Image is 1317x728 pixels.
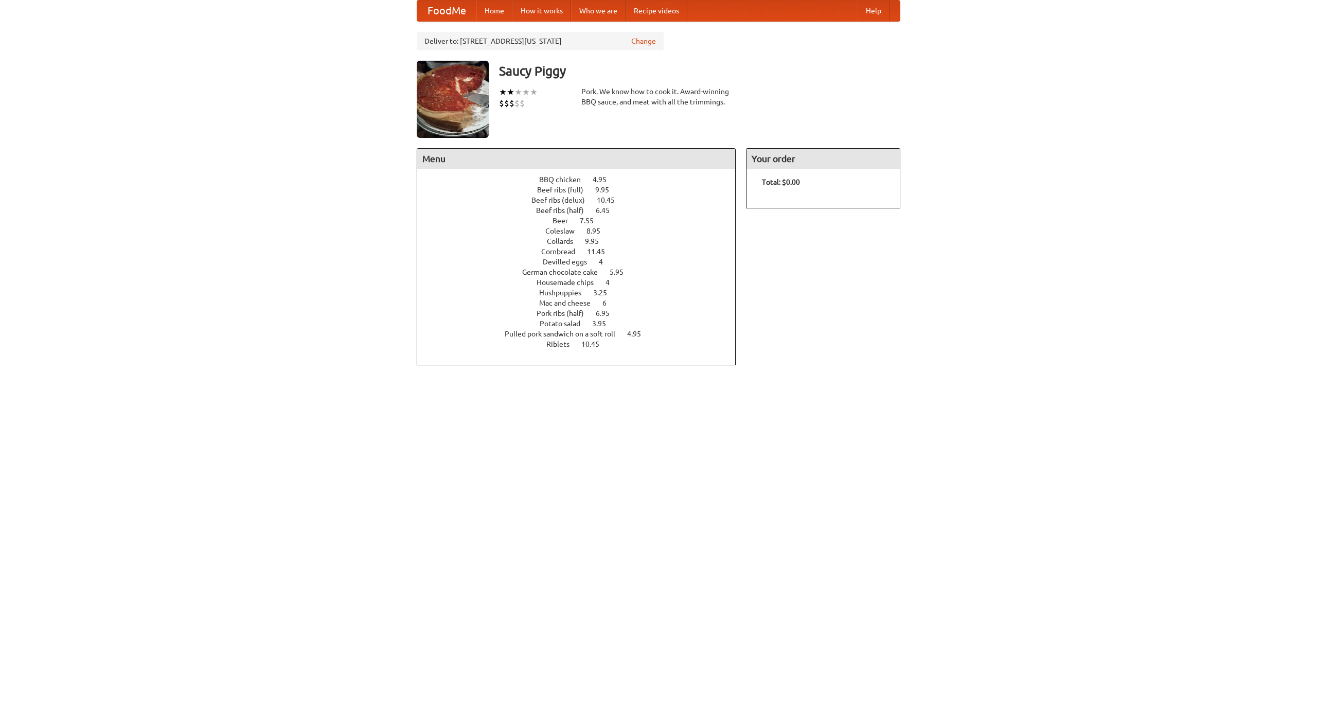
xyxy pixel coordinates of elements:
li: $ [499,98,504,109]
li: $ [509,98,514,109]
span: Beef ribs (full) [537,186,594,194]
a: Beef ribs (full) 9.95 [537,186,628,194]
h4: Your order [746,149,900,169]
div: Pork. We know how to cook it. Award-winning BBQ sauce, and meat with all the trimmings. [581,86,736,107]
span: Beef ribs (delux) [531,196,595,204]
span: German chocolate cake [522,268,608,276]
span: Beer [553,217,578,225]
a: German chocolate cake 5.95 [522,268,643,276]
a: Cornbread 11.45 [541,247,624,256]
a: BBQ chicken 4.95 [539,175,626,184]
a: Recipe videos [626,1,687,21]
a: Pork ribs (half) 6.95 [537,309,629,317]
li: ★ [530,86,538,98]
a: Mac and cheese 6 [539,299,626,307]
a: Who we are [571,1,626,21]
span: 9.95 [585,237,609,245]
a: Home [476,1,512,21]
li: $ [520,98,525,109]
span: 6.95 [596,309,620,317]
a: Pulled pork sandwich on a soft roll 4.95 [505,330,660,338]
b: Total: $0.00 [762,178,800,186]
img: angular.jpg [417,61,489,138]
span: Mac and cheese [539,299,601,307]
span: 4 [599,258,613,266]
div: Deliver to: [STREET_ADDRESS][US_STATE] [417,32,664,50]
a: FoodMe [417,1,476,21]
span: Pulled pork sandwich on a soft roll [505,330,626,338]
span: 4.95 [627,330,651,338]
span: 6.45 [596,206,620,215]
span: Potato salad [540,319,591,328]
a: How it works [512,1,571,21]
span: 4.95 [593,175,617,184]
a: Hushpuppies 3.25 [539,289,626,297]
span: 11.45 [587,247,615,256]
a: Potato salad 3.95 [540,319,625,328]
span: Pork ribs (half) [537,309,594,317]
span: 10.45 [581,340,610,348]
span: Coleslaw [545,227,585,235]
span: 5.95 [610,268,634,276]
a: Devilled eggs 4 [543,258,622,266]
span: Housemade chips [537,278,604,287]
li: ★ [514,86,522,98]
span: 9.95 [595,186,619,194]
span: Devilled eggs [543,258,597,266]
h3: Saucy Piggy [499,61,900,81]
li: $ [514,98,520,109]
span: 3.95 [592,319,616,328]
span: Riblets [546,340,580,348]
h4: Menu [417,149,735,169]
a: Change [631,36,656,46]
li: ★ [499,86,507,98]
a: Riblets 10.45 [546,340,618,348]
li: ★ [507,86,514,98]
span: Cornbread [541,247,585,256]
span: 7.55 [580,217,604,225]
a: Coleslaw 8.95 [545,227,619,235]
span: 10.45 [597,196,625,204]
span: BBQ chicken [539,175,591,184]
span: 4 [606,278,620,287]
span: Hushpuppies [539,289,592,297]
a: Beef ribs (delux) 10.45 [531,196,634,204]
span: Beef ribs (half) [536,206,594,215]
span: 3.25 [593,289,617,297]
span: 6 [602,299,617,307]
span: Collards [547,237,583,245]
li: $ [504,98,509,109]
a: Beer 7.55 [553,217,613,225]
li: ★ [522,86,530,98]
a: Beef ribs (half) 6.45 [536,206,629,215]
a: Help [858,1,889,21]
a: Housemade chips 4 [537,278,629,287]
a: Collards 9.95 [547,237,618,245]
span: 8.95 [586,227,611,235]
